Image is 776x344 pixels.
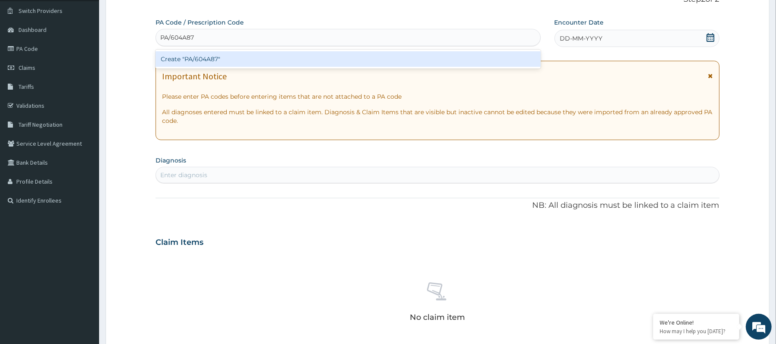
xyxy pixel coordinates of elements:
[660,319,733,326] div: We're Online!
[50,109,119,196] span: We're online!
[156,200,719,211] p: NB: All diagnosis must be linked to a claim item
[19,121,62,128] span: Tariff Negotiation
[162,92,713,101] p: Please enter PA codes before entering items that are not attached to a PA code
[19,7,62,15] span: Switch Providers
[156,238,203,247] h3: Claim Items
[19,83,34,91] span: Tariffs
[660,328,733,335] p: How may I help you today?
[555,18,604,27] label: Encounter Date
[410,313,465,322] p: No claim item
[162,108,713,125] p: All diagnoses entered must be linked to a claim item. Diagnosis & Claim Items that are visible bu...
[16,43,35,65] img: d_794563401_company_1708531726252_794563401
[560,34,603,43] span: DD-MM-YYYY
[156,18,244,27] label: PA Code / Prescription Code
[162,72,227,81] h1: Important Notice
[156,51,540,67] div: Create "PA/604A87"
[141,4,162,25] div: Minimize live chat window
[19,64,35,72] span: Claims
[160,171,207,179] div: Enter diagnosis
[19,26,47,34] span: Dashboard
[4,235,164,266] textarea: Type your message and hit 'Enter'
[156,156,186,165] label: Diagnosis
[45,48,145,59] div: Chat with us now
